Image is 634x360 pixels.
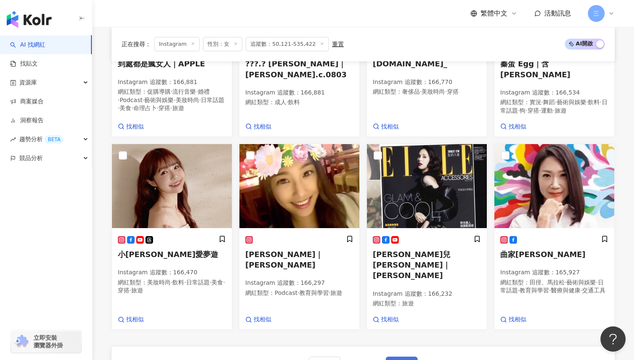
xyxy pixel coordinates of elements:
[184,279,186,286] span: ·
[551,287,580,294] span: 醫療與健康
[520,107,525,114] span: 狗
[133,105,157,111] span: 命理占卜
[10,97,44,106] a: 商案媒合
[373,250,450,280] span: [PERSON_NAME]兒 [PERSON_NAME]｜[PERSON_NAME]
[373,290,481,298] p: Instagram 追蹤數 ： 166,232
[555,107,566,114] span: 旅遊
[565,279,566,286] span: ·
[7,11,52,28] img: logo
[118,268,226,277] p: Instagram 追蹤數 ： 166,470
[544,9,571,17] span: 活動訊息
[500,123,526,131] a: 找相似
[245,59,347,79] span: ???.? [PERSON_NAME]｜[PERSON_NAME].c.0803
[588,99,600,105] span: 飲料
[582,287,605,294] span: 交通工具
[112,144,232,228] img: KOL Avatar
[245,250,323,269] span: [PERSON_NAME]｜[PERSON_NAME]
[130,287,131,294] span: ·
[120,105,131,111] span: 美食
[286,99,288,105] span: ·
[126,123,144,131] span: 找相似
[373,315,399,324] a: 找相似
[541,99,543,105] span: ·
[10,60,38,68] a: 找貼文
[172,279,184,286] span: 飲料
[509,123,526,131] span: 找相似
[34,334,63,349] span: 立即安裝 瀏覽器外掛
[203,37,242,51] span: 性別：女
[131,105,133,111] span: ·
[245,279,353,287] p: Instagram 追蹤數 ： 166,297
[19,130,64,149] span: 趨勢分析
[421,88,445,95] span: 美妝時尚
[147,88,171,95] span: 促購導購
[530,99,541,105] span: 實況
[593,9,599,18] span: 三
[19,73,37,92] span: 資源庫
[157,105,158,111] span: ·
[500,89,608,97] p: Instagram 追蹤數 ： 166,534
[367,144,487,228] img: KOL Avatar
[118,123,144,131] a: 找相似
[373,88,481,96] p: 網紅類型 ：
[10,116,44,125] a: 洞察報告
[118,97,120,103] span: ·
[366,144,487,330] a: KOL Avatar[PERSON_NAME]兒 [PERSON_NAME]｜[PERSON_NAME]Instagram 追蹤數：166,232網紅類型：旅遊找相似
[447,88,459,95] span: 穿搭
[120,97,142,103] span: Podcast
[566,279,596,286] span: 藝術與娛樂
[541,107,553,114] span: 運動
[112,144,232,330] a: KOL Avatar小[PERSON_NAME]愛夢遊Instagram 追蹤數：166,470網紅類型：美妝時尚·飲料·日常話題·美食·穿搭·旅遊找相似
[555,99,556,105] span: ·
[275,99,286,105] span: 成人
[373,300,481,308] p: 網紅類型 ：
[245,98,353,107] p: 網紅類型 ：
[445,88,447,95] span: ·
[172,105,184,111] span: 旅遊
[543,99,555,105] span: 舞蹈
[299,289,329,296] span: 教育與學習
[118,78,226,87] p: Instagram 追蹤數 ： 166,881
[122,41,151,47] span: 正在搜尋 ：
[118,59,205,68] span: 到處都是瘋女人｜APPLE
[549,287,551,294] span: ·
[500,279,608,295] p: 網紅類型 ：
[171,88,172,95] span: ·
[254,315,271,324] span: 找相似
[245,289,353,297] p: 網紅類型 ：
[245,89,353,97] p: Instagram 追蹤數 ： 166,881
[288,99,300,105] span: 飲料
[494,144,614,228] img: KOL Avatar
[381,123,399,131] span: 找相似
[373,123,399,131] a: 找相似
[147,279,171,286] span: 美妝時尚
[500,59,570,79] span: 蓁蛋 Egg｜含[PERSON_NAME]
[500,250,585,259] span: 曲家[PERSON_NAME]
[174,97,175,103] span: ·
[10,41,45,49] a: searchAI 找網紅
[586,99,588,105] span: ·
[118,88,226,113] p: 網紅類型 ：
[330,289,342,296] span: 旅遊
[223,279,225,286] span: ·
[172,88,196,95] span: 流行音樂
[329,289,330,296] span: ·
[553,107,554,114] span: ·
[118,279,226,295] p: 網紅類型 ：
[500,98,608,115] p: 網紅類型 ：
[509,315,526,324] span: 找相似
[596,279,598,286] span: ·
[118,105,120,111] span: ·
[518,287,520,294] span: ·
[143,97,144,103] span: ·
[158,105,170,111] span: 穿搭
[373,59,447,68] span: [DOMAIN_NAME]_
[494,144,615,330] a: KOL Avatar曲家[PERSON_NAME]Instagram 追蹤數：165,927網紅類型：田徑、馬拉松·藝術與娛樂·日常話題·教育與學習·醫療與健康·交通工具找相似
[198,88,210,95] span: 婚禮
[373,78,481,87] p: Instagram 追蹤數 ： 166,770
[254,123,271,131] span: 找相似
[520,287,549,294] span: 教育與學習
[525,107,527,114] span: ·
[13,335,30,348] img: chrome extension
[201,97,224,103] span: 日常話題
